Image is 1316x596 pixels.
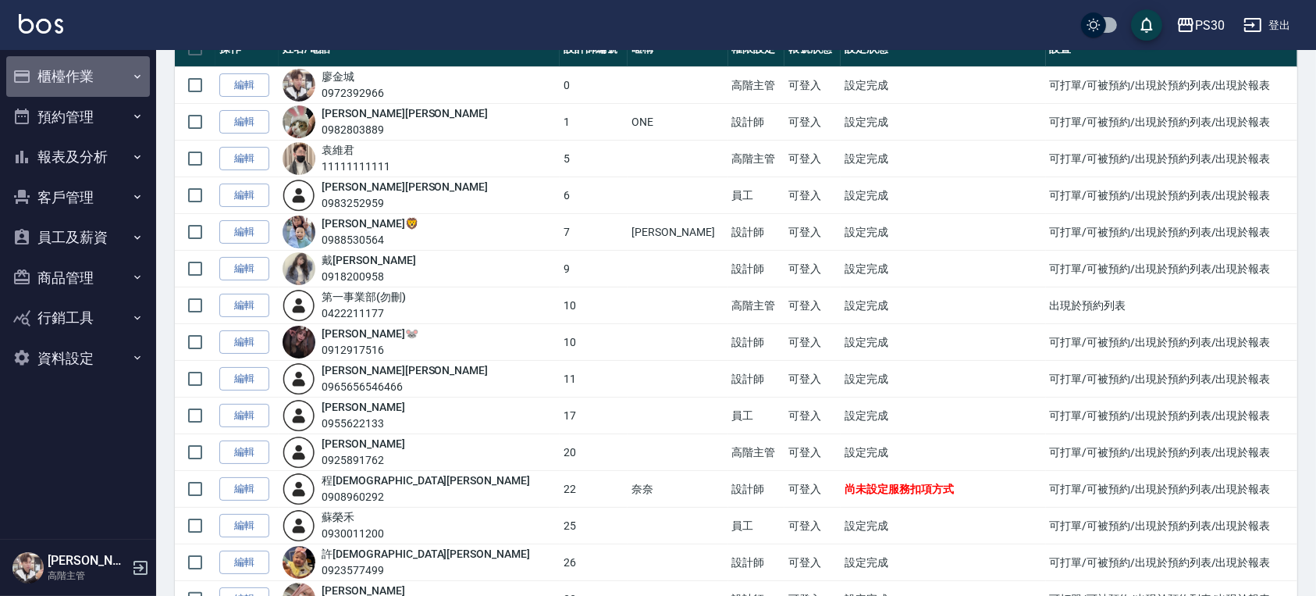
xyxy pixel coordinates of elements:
a: 編輯 [219,330,269,355]
td: 設定完成 [841,324,1045,361]
a: 編輯 [219,257,269,281]
button: 櫃檯作業 [6,56,150,97]
td: ONE [628,104,727,141]
a: 編輯 [219,514,269,538]
td: 設定完成 [841,544,1045,581]
td: 奈奈 [628,471,727,508]
td: 可登入 [784,287,841,324]
img: user-login-man-human-body-mobile-person-512.png [283,509,315,542]
img: avatar.jpeg [283,326,315,359]
img: user-login-man-human-body-mobile-person-512.png [283,362,315,395]
td: [PERSON_NAME] [628,214,727,251]
a: 廖金城 [322,70,354,83]
div: 11111111111 [322,159,389,175]
button: save [1131,9,1162,41]
img: Logo [19,14,63,34]
a: [PERSON_NAME] [322,437,404,450]
td: 員工 [728,177,784,214]
div: 0972392966 [322,85,384,102]
a: 編輯 [219,477,269,501]
td: 可登入 [784,361,841,398]
td: 可打單/可被預約/出現於預約列表/出現於報表 [1046,361,1297,398]
td: 1 [560,104,628,141]
a: 編輯 [219,147,269,171]
td: 可打單/可被預約/出現於預約列表/出現於報表 [1046,251,1297,287]
a: 編輯 [219,404,269,428]
h5: [PERSON_NAME] [48,553,127,569]
a: 編輯 [219,294,269,318]
a: [PERSON_NAME][PERSON_NAME] [322,107,488,120]
td: 可登入 [784,177,841,214]
td: 可打單/可被預約/出現於預約列表/出現於報表 [1046,434,1297,471]
a: 程[DEMOGRAPHIC_DATA][PERSON_NAME] [322,474,529,487]
td: 10 [560,287,628,324]
td: 25 [560,508,628,544]
div: 0930011200 [322,526,384,542]
button: 資料設定 [6,338,150,379]
td: 可打單/可被預約/出現於預約列表/出現於報表 [1046,104,1297,141]
td: 10 [560,324,628,361]
a: [PERSON_NAME]🦁 [322,217,418,230]
td: 設定完成 [841,177,1045,214]
a: 蘇榮禾 [322,511,354,523]
td: 設定完成 [841,361,1045,398]
button: 行銷工具 [6,298,150,338]
td: 設計師 [728,361,784,398]
td: 設定完成 [841,67,1045,104]
img: user-login-man-human-body-mobile-person-512.png [283,473,315,505]
td: 11 [560,361,628,398]
a: 許[DEMOGRAPHIC_DATA][PERSON_NAME] [322,548,529,560]
td: 設定完成 [841,508,1045,544]
td: 可登入 [784,434,841,471]
img: avatar.jpeg [283,216,315,248]
td: 5 [560,141,628,177]
a: 編輯 [219,110,269,134]
a: 編輯 [219,220,269,244]
div: PS30 [1195,16,1225,35]
div: 0988530564 [322,232,418,248]
td: 可登入 [784,141,841,177]
img: avatar.jpeg [283,69,315,102]
td: 可登入 [784,324,841,361]
img: user-login-man-human-body-mobile-person-512.png [283,399,315,432]
td: 高階主管 [728,434,784,471]
img: Person [12,552,44,584]
td: 可登入 [784,398,841,434]
button: 報表及分析 [6,137,150,177]
td: 設計師 [728,471,784,508]
div: 0955622133 [322,416,404,432]
td: 可打單/可被預約/出現於預約列表/出現於報表 [1046,544,1297,581]
a: 編輯 [219,367,269,391]
td: 可打單/可被預約/出現於預約列表/出現於報表 [1046,508,1297,544]
a: [PERSON_NAME] [322,401,404,413]
img: avatar.jpeg [283,105,315,138]
td: 高階主管 [728,141,784,177]
button: PS30 [1170,9,1231,41]
img: avatar.jpeg [283,142,315,175]
td: 設計師 [728,104,784,141]
img: avatar.jpeg [283,252,315,285]
a: 編輯 [219,184,269,208]
div: 0918200958 [322,269,415,285]
a: [PERSON_NAME][PERSON_NAME] [322,364,488,377]
a: [PERSON_NAME]🐭 [322,327,418,340]
button: 預約管理 [6,97,150,137]
td: 設定完成 [841,434,1045,471]
td: 設定完成 [841,251,1045,287]
a: 編輯 [219,73,269,98]
div: 0965656546466 [322,379,488,395]
td: 員工 [728,508,784,544]
td: 可打單/可被預約/出現於預約列表/出現於報表 [1046,67,1297,104]
img: user-login-man-human-body-mobile-person-512.png [283,289,315,322]
div: 0982803889 [322,122,488,138]
td: 20 [560,434,628,471]
td: 26 [560,544,628,581]
td: 可登入 [784,104,841,141]
img: avatar.jpeg [283,546,315,579]
td: 設計師 [728,544,784,581]
a: 第一事業部(勿刪) [322,291,406,303]
td: 設定完成 [841,214,1045,251]
div: 0912917516 [322,342,418,359]
button: 商品管理 [6,258,150,298]
img: user-login-man-human-body-mobile-person-512.png [283,179,315,212]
